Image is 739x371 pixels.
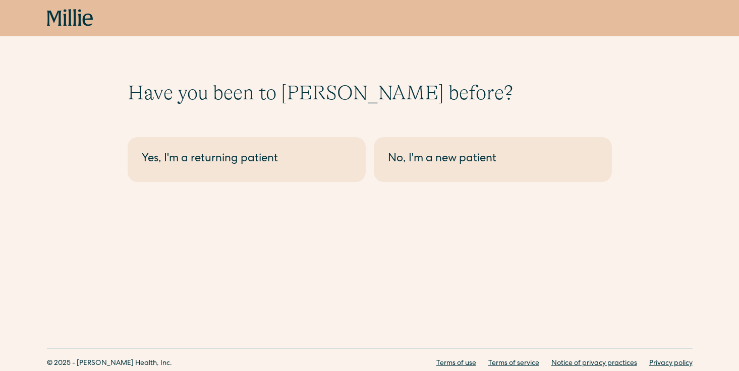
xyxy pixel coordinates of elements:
[374,137,612,182] a: No, I'm a new patient
[649,358,693,369] a: Privacy policy
[47,358,172,369] div: © 2025 - [PERSON_NAME] Health, Inc.
[388,151,598,168] div: No, I'm a new patient
[488,358,539,369] a: Terms of service
[142,151,352,168] div: Yes, I'm a returning patient
[551,358,637,369] a: Notice of privacy practices
[128,81,612,105] h1: Have you been to [PERSON_NAME] before?
[436,358,476,369] a: Terms of use
[128,137,366,182] a: Yes, I'm a returning patient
